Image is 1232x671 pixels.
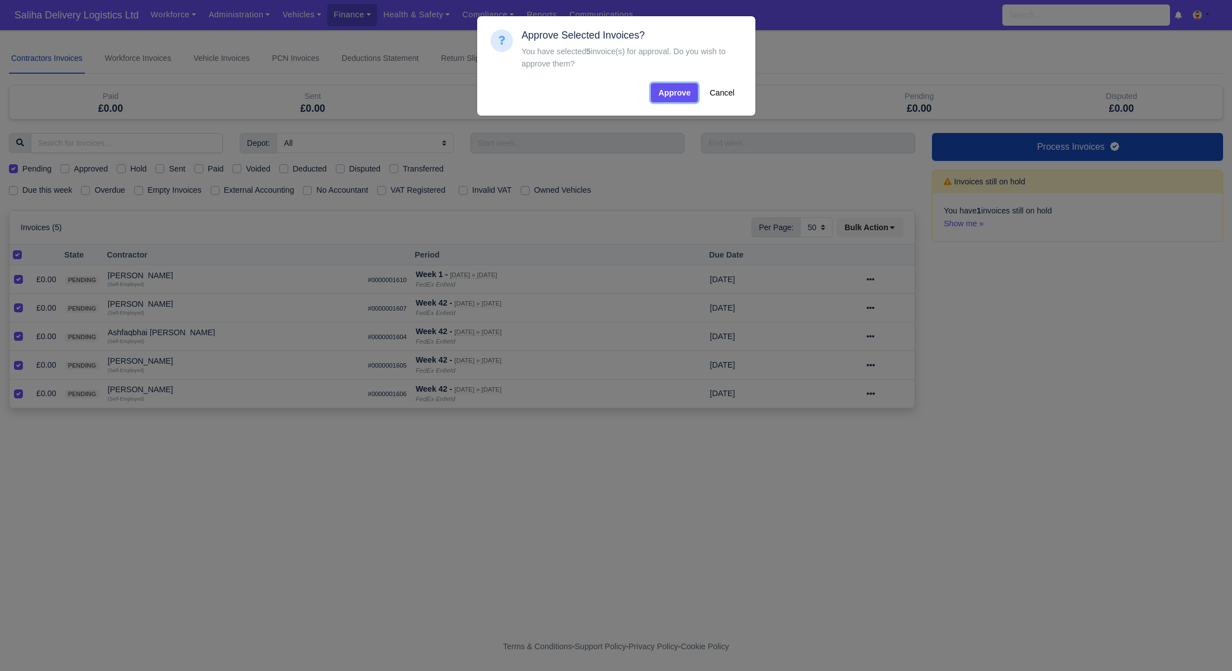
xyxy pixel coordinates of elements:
strong: 5 [586,47,591,56]
div: You have selected invoice(s) for approval. Do you wish to approve them? [522,46,742,70]
h5: Approve Selected Invoices? [522,30,742,41]
button: Approve [651,83,698,102]
iframe: Chat Widget [1031,542,1232,671]
button: Cancel [702,83,741,102]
